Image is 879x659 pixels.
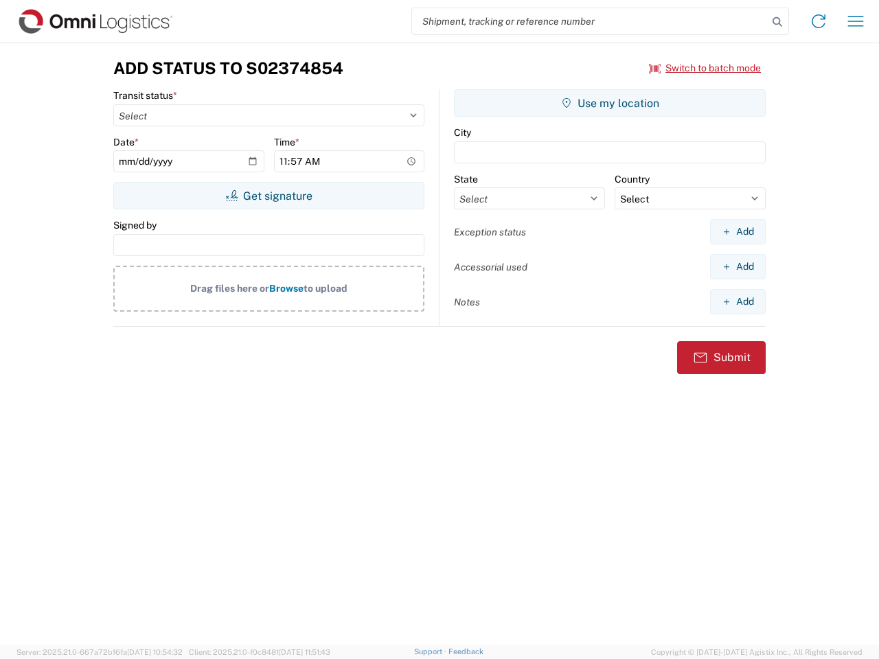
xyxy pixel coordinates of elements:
[454,261,527,273] label: Accessorial used
[113,136,139,148] label: Date
[414,647,448,656] a: Support
[269,283,304,294] span: Browse
[113,89,177,102] label: Transit status
[127,648,183,656] span: [DATE] 10:54:32
[649,57,761,80] button: Switch to batch mode
[454,173,478,185] label: State
[412,8,768,34] input: Shipment, tracking or reference number
[16,648,183,656] span: Server: 2025.21.0-667a72bf6fa
[189,648,330,656] span: Client: 2025.21.0-f0c8481
[710,289,766,314] button: Add
[304,283,347,294] span: to upload
[677,341,766,374] button: Submit
[113,182,424,209] button: Get signature
[454,226,526,238] label: Exception status
[274,136,299,148] label: Time
[448,647,483,656] a: Feedback
[454,296,480,308] label: Notes
[454,126,471,139] label: City
[113,58,343,78] h3: Add Status to S02374854
[710,219,766,244] button: Add
[113,219,157,231] label: Signed by
[279,648,330,656] span: [DATE] 11:51:43
[651,646,863,658] span: Copyright © [DATE]-[DATE] Agistix Inc., All Rights Reserved
[710,254,766,279] button: Add
[190,283,269,294] span: Drag files here or
[615,173,650,185] label: Country
[454,89,766,117] button: Use my location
